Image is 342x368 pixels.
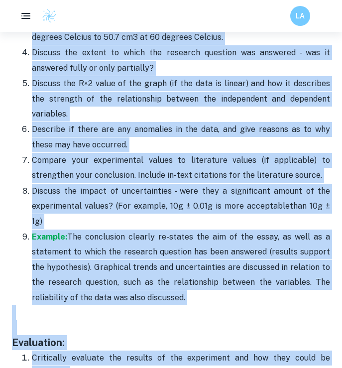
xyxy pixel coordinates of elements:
[32,201,330,226] span: than 10g ± 1g)
[32,76,330,122] p: Discuss the R^2 value of the graph (if the data is linear) and how it describes the strength of t...
[290,6,310,26] button: LA
[32,232,67,242] a: Example:
[12,337,65,349] span: Evaluation:
[32,45,330,76] p: Discuss the extent to which the research question was answered - was it answered fully or only pa...
[42,8,57,23] img: Clastify logo
[295,10,306,21] h6: LA
[36,8,57,23] a: Clastify logo
[32,184,330,229] p: Discuss the impact of uncertainties - were they a significant amount of the experimental values? ...
[32,232,330,302] span: The conclusion clearly re-states the aim of the essay, as well as a statement to which the resear...
[32,153,330,183] p: Compare your experimental values to literature values (if applicable) to strengthen your conclusi...
[32,122,330,152] p: Describe if there are any anomalies in the data, and give reasons as to why these may have occurred.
